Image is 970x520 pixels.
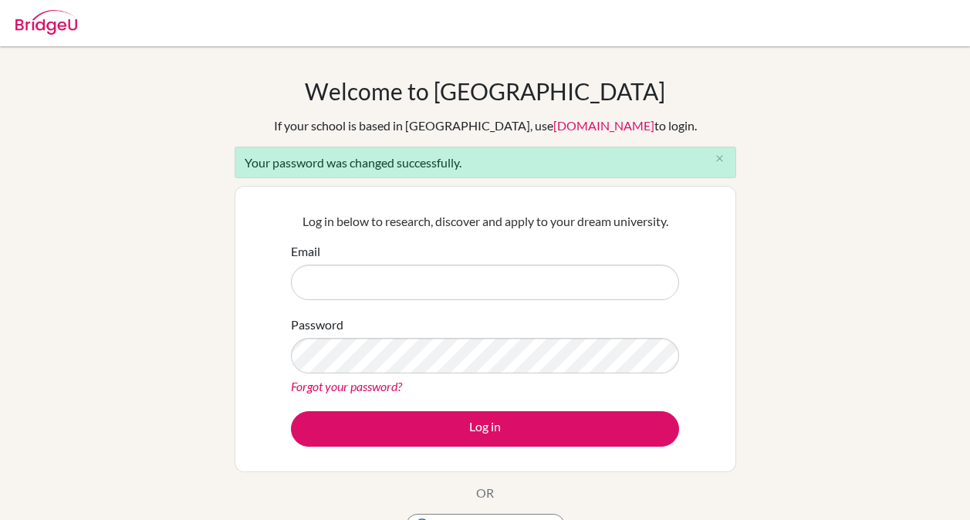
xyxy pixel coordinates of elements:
i: close [714,153,725,164]
p: Log in below to research, discover and apply to your dream university. [291,212,679,231]
a: Forgot your password? [291,379,402,393]
div: Your password was changed successfully. [235,147,736,178]
a: [DOMAIN_NAME] [553,118,654,133]
p: OR [476,484,494,502]
div: If your school is based in [GEOGRAPHIC_DATA], use to login. [274,116,697,135]
h1: Welcome to [GEOGRAPHIC_DATA] [305,77,665,105]
button: Close [705,147,735,171]
label: Email [291,242,320,261]
button: Log in [291,411,679,447]
label: Password [291,316,343,334]
img: Bridge-U [15,10,77,35]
